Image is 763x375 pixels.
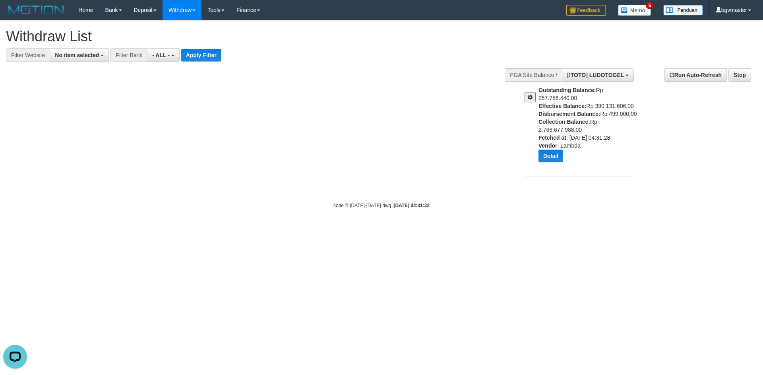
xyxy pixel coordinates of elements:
div: Filter Bank [110,48,147,62]
button: - ALL - [147,48,179,62]
img: Button%20Memo.svg [618,5,651,16]
a: Stop [728,68,751,82]
div: PGA Site Balance / [505,68,562,82]
b: Vendor [538,142,557,149]
span: - ALL - [152,52,170,58]
span: 5 [646,2,654,9]
img: Feedback.jpg [566,5,606,16]
b: Outstanding Balance: [538,87,596,93]
img: panduan.png [663,5,703,15]
b: Effective Balance: [538,103,587,109]
button: Apply Filter [181,49,221,62]
span: [ITOTO] LUDOTOGEL [567,72,624,78]
button: Detail [538,150,563,162]
a: Run Auto-Refresh [664,68,727,82]
div: Filter Website [6,48,50,62]
img: MOTION_logo.png [6,4,66,16]
strong: [DATE] 04:31:22 [394,203,430,208]
b: Fetched at [538,135,566,141]
div: Rp 257.756.440,00 Rp 390.131.606,00 Rp 499.000,00 Rp 2.766.677.988,00 : [DATE] 04:31:28 : Lambda [538,86,638,168]
h1: Withdraw List [6,29,501,44]
button: Open LiveChat chat widget [3,3,27,27]
span: No item selected [55,52,99,58]
small: code © [DATE]-[DATE] dwg | [333,203,430,208]
button: No item selected [50,48,109,62]
button: [ITOTO] LUDOTOGEL [562,68,634,82]
b: Collection Balance: [538,119,590,125]
b: Disbursement Balance: [538,111,600,117]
